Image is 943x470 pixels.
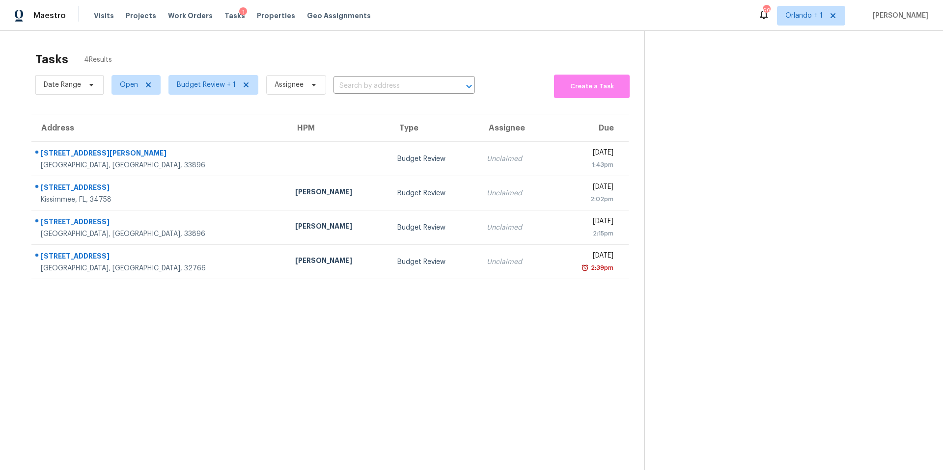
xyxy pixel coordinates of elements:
[581,263,589,273] img: Overdue Alarm Icon
[558,160,613,170] div: 1:43pm
[558,194,613,204] div: 2:02pm
[397,188,471,198] div: Budget Review
[589,263,613,273] div: 2:39pm
[287,114,389,142] th: HPM
[295,187,382,199] div: [PERSON_NAME]
[397,257,471,267] div: Budget Review
[551,114,629,142] th: Due
[295,256,382,268] div: [PERSON_NAME]
[275,80,304,90] span: Assignee
[333,78,447,94] input: Search by address
[41,148,279,160] div: [STREET_ADDRESS][PERSON_NAME]
[785,11,823,21] span: Orlando + 1
[558,182,613,194] div: [DATE]
[41,195,279,205] div: Kissimmee, FL, 34758
[33,11,66,21] span: Maestro
[177,80,236,90] span: Budget Review + 1
[558,148,613,160] div: [DATE]
[763,6,770,16] div: 69
[389,114,479,142] th: Type
[558,251,613,263] div: [DATE]
[84,55,112,65] span: 4 Results
[487,223,543,233] div: Unclaimed
[487,154,543,164] div: Unclaimed
[126,11,156,21] span: Projects
[41,229,279,239] div: [GEOGRAPHIC_DATA], [GEOGRAPHIC_DATA], 33896
[558,216,613,229] div: [DATE]
[869,11,928,21] span: [PERSON_NAME]
[41,251,279,263] div: [STREET_ADDRESS]
[559,81,625,92] span: Create a Task
[479,114,551,142] th: Assignee
[257,11,295,21] span: Properties
[44,80,81,90] span: Date Range
[35,54,68,64] h2: Tasks
[41,263,279,273] div: [GEOGRAPHIC_DATA], [GEOGRAPHIC_DATA], 32766
[224,12,245,19] span: Tasks
[295,221,382,234] div: [PERSON_NAME]
[462,79,476,93] button: Open
[168,11,213,21] span: Work Orders
[41,160,279,170] div: [GEOGRAPHIC_DATA], [GEOGRAPHIC_DATA], 33896
[397,154,471,164] div: Budget Review
[397,223,471,233] div: Budget Review
[239,7,247,17] div: 1
[307,11,371,21] span: Geo Assignments
[558,229,613,238] div: 2:15pm
[120,80,138,90] span: Open
[554,75,630,98] button: Create a Task
[487,257,543,267] div: Unclaimed
[31,114,287,142] th: Address
[41,217,279,229] div: [STREET_ADDRESS]
[41,183,279,195] div: [STREET_ADDRESS]
[94,11,114,21] span: Visits
[487,188,543,198] div: Unclaimed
